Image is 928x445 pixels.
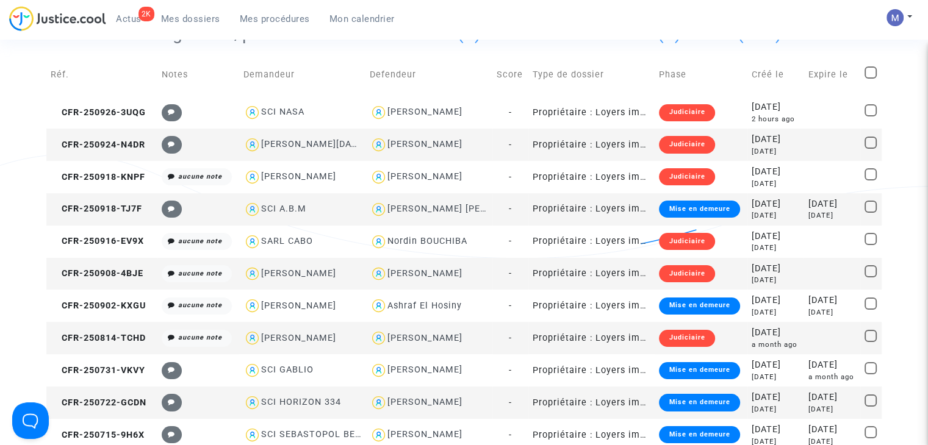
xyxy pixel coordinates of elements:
img: icon-user.svg [370,233,387,251]
div: Mise en demeure [659,426,739,443]
div: [PERSON_NAME] [387,365,462,375]
div: [DATE] [752,307,799,318]
div: [PERSON_NAME] [387,429,462,440]
span: Mes dossiers [161,13,220,24]
div: [DATE] [808,423,855,436]
td: Propriétaire : Loyers impayés/Charges impayées [528,96,655,129]
div: [DATE] [752,210,799,221]
span: CFR-250924-N4DR [51,140,145,150]
img: icon-user.svg [370,265,387,283]
span: - [509,172,512,182]
div: [DATE] [752,358,799,372]
span: - [509,333,512,343]
div: [DATE] [752,230,799,243]
div: [DATE] [808,307,855,318]
img: icon-user.svg [370,297,387,315]
img: icon-user.svg [243,233,261,251]
div: [PERSON_NAME] [387,139,462,149]
i: aucune note [178,301,222,309]
div: Mise en demeure [659,394,739,411]
div: [DATE] [808,358,855,372]
div: [DATE] [752,262,799,276]
div: SCI NASA [261,107,304,117]
img: icon-user.svg [243,104,261,121]
div: [DATE] [752,146,799,157]
div: Mise en demeure [659,297,739,315]
div: [DATE] [752,391,799,404]
span: CFR-250926-3UQG [51,107,146,118]
i: aucune note [178,333,222,341]
a: Mes procédures [230,10,320,28]
div: [PERSON_NAME] [261,301,336,311]
div: [DATE] [808,198,855,211]
td: Propriétaire : Loyers impayés/Charges impayées [528,386,655,419]
div: 2K [138,7,154,21]
div: [DATE] [752,372,799,382]
a: 2KActus [106,10,151,28]
div: [DATE] [808,391,855,404]
div: [PERSON_NAME] [261,268,336,279]
td: Réf. [46,53,157,96]
div: SCI SEBASTOPOL BERGER-JUILLOT [261,429,421,440]
div: Judiciaire [659,104,714,121]
a: Mes dossiers [151,10,230,28]
div: [PERSON_NAME] [PERSON_NAME] [387,204,541,214]
img: icon-user.svg [243,394,261,411]
td: Score [492,53,528,96]
div: [PERSON_NAME] [387,171,462,182]
td: Propriétaire : Loyers impayés/Charges impayées [528,193,655,226]
div: Mise en demeure [659,362,739,379]
td: Propriétaire : Loyers impayés/Charges impayées [528,161,655,193]
img: icon-user.svg [370,361,387,379]
td: Defendeur [365,53,492,96]
td: Propriétaire : Loyers impayés/Charges impayées [528,129,655,161]
div: [PERSON_NAME] [387,333,462,343]
td: Créé le [747,53,804,96]
div: Judiciaire [659,330,714,347]
div: SCI A.B.M [261,204,306,214]
img: icon-user.svg [243,201,261,218]
span: CFR-250902-KXGU [51,301,146,311]
div: Nordin BOUCHIBA [387,236,467,246]
div: [DATE] [752,423,799,436]
div: Judiciaire [659,233,714,250]
i: aucune note [178,269,222,277]
img: icon-user.svg [370,394,387,411]
i: aucune note [178,173,222,180]
span: CFR-250722-GCDN [51,397,146,408]
img: icon-user.svg [243,297,261,315]
td: Propriétaire : Loyers impayés/Charges impayées [528,226,655,258]
span: - [509,107,512,118]
div: [PERSON_NAME] [261,171,336,182]
div: a month ago [752,340,799,350]
span: Mon calendrier [329,13,395,24]
div: [DATE] [808,404,855,415]
span: CFR-250916-EV9X [51,236,144,246]
div: [DATE] [752,133,799,146]
td: Propriétaire : Loyers impayés/Charges impayées [528,322,655,354]
span: - [509,301,512,311]
img: icon-user.svg [243,426,261,444]
div: Judiciaire [659,265,714,282]
img: icon-user.svg [370,201,387,218]
span: Mes procédures [240,13,310,24]
td: Propriétaire : Loyers impayés/Charges impayées [528,258,655,290]
div: [DATE] [752,275,799,285]
span: - [509,204,512,214]
td: Propriétaire : Loyers impayés/Charges impayées [528,290,655,322]
div: Ashraf El Hosiny [387,301,462,311]
div: [PERSON_NAME] [387,397,462,407]
div: SCI GABLIO [261,365,314,375]
div: SARL CABO [261,236,313,246]
div: Judiciaire [659,136,714,153]
td: Phase [655,53,747,96]
td: Notes [157,53,239,96]
img: icon-user.svg [370,136,387,154]
img: icon-user.svg [243,361,261,379]
div: [DATE] [808,210,855,221]
a: Mon calendrier [320,10,405,28]
span: CFR-250731-VKVY [51,365,145,376]
img: icon-user.svg [370,104,387,121]
div: [PERSON_NAME] [387,268,462,279]
div: [PERSON_NAME][DATE] [261,139,365,149]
